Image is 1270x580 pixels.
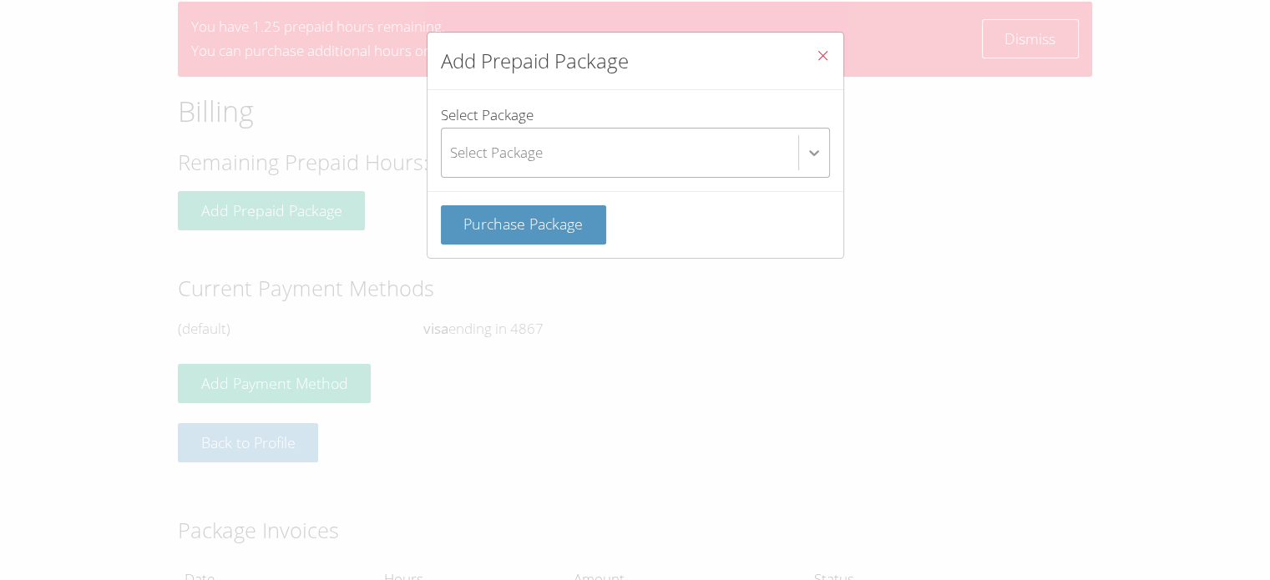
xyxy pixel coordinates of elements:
[802,33,843,83] button: Close
[463,214,583,234] span: Purchase Package
[450,140,543,164] div: Select Package
[441,46,629,76] h2: Add Prepaid Package
[450,134,452,172] input: Select PackageSelect Package
[441,205,607,245] button: Purchase Package
[441,105,830,178] label: Select Package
